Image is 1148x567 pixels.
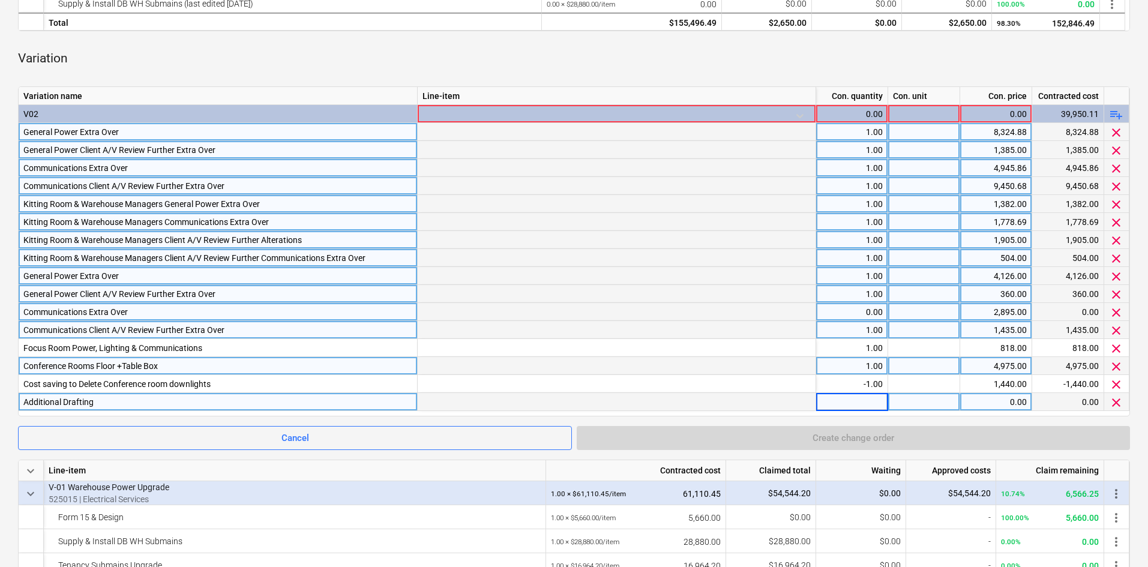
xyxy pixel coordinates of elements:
div: 818.00 [965,339,1027,357]
div: 1,385.00 [965,141,1027,159]
span: clear [1109,179,1123,194]
div: Contracted cost [1032,87,1104,105]
div: 0.00 [821,303,883,321]
span: $54,544.20 [768,488,811,498]
div: 4,126.00 [1032,267,1104,285]
div: Con. unit [888,87,960,105]
small: 1.00 × $5,660.00 / item [551,514,616,522]
div: 1,382.00 [965,195,1027,213]
div: Communications Extra Over [23,159,412,176]
div: 39,950.11 [1032,105,1104,123]
div: Contracted cost [546,460,726,481]
div: Kitting Room & Warehouse Managers Client A/V Review Further Alterations [23,231,412,248]
div: 9,450.68 [1032,177,1104,195]
div: 4,975.00 [1032,357,1104,375]
p: V-01 Warehouse Power Upgrade [49,481,541,493]
div: -1,440.00 [1032,375,1104,393]
span: clear [1109,215,1123,230]
div: Line-item [418,87,816,105]
span: clear [1109,305,1123,320]
div: 1.00 [821,231,883,249]
div: General Power Extra Over [23,123,412,140]
div: Additional Drafting [23,393,412,410]
span: clear [1109,287,1123,302]
div: 360.00 [1032,285,1104,303]
span: $0.00 [790,512,811,522]
div: Approved costs [906,460,996,481]
div: 1.00 [821,339,883,357]
div: 5,660.00 [551,505,721,530]
div: Claim remaining [996,460,1104,481]
div: 0.00 [965,105,1027,123]
span: clear [1109,341,1123,356]
div: 1.00 [821,249,883,267]
div: 504.00 [965,249,1027,267]
span: keyboard_arrow_down [23,487,38,501]
div: 818.00 [1032,339,1104,357]
span: more_vert [1109,487,1123,501]
div: 1.00 [821,177,883,195]
div: Form 15 & Design [49,505,541,529]
small: 1.00 × $61,110.45 / item [551,490,626,498]
div: 1,905.00 [1032,231,1104,249]
div: $0.00 [812,13,902,31]
div: 0.00 [1032,393,1104,411]
div: Communications Client A/V Review Further Extra Over [23,177,412,194]
span: $28,880.00 [769,536,811,546]
span: clear [1109,377,1123,392]
small: 10.74% [1001,490,1025,498]
span: clear [1109,233,1123,248]
div: 360.00 [965,285,1027,303]
div: Cancel [281,430,309,446]
div: 0.00 [1001,529,1099,554]
div: Communications Extra Over [23,303,412,320]
div: 1.00 [821,123,883,141]
div: - [906,505,996,529]
div: Focus Room Power, Lighting & Communications [23,339,412,356]
div: 1,435.00 [1032,321,1104,339]
div: $2,650.00 [902,13,992,31]
span: clear [1109,125,1123,140]
div: Con. quantity [816,87,888,105]
div: 1.00 [821,141,883,159]
div: 6,566.25 [1001,481,1099,506]
div: Line-item [44,460,546,481]
div: 28,880.00 [551,529,721,554]
div: Variation name [19,87,418,105]
div: Cost saving to Delete Conference room downlights [23,375,412,392]
div: Chat Widget [1088,509,1148,567]
div: 1.00 [821,213,883,231]
div: 1.00 [821,357,883,375]
span: clear [1109,359,1123,374]
div: Kitting Room & Warehouse Managers Communications Extra Over [23,213,412,230]
span: clear [1109,161,1123,176]
small: 98.30% [997,19,1021,28]
span: clear [1109,143,1123,158]
div: Communications Client A/V Review Further Extra Over [23,321,412,338]
span: clear [1109,197,1123,212]
small: 0.00% [1001,538,1021,546]
div: 4,126.00 [965,267,1027,285]
div: 4,945.86 [1032,159,1104,177]
div: 0.00 [965,393,1027,411]
div: 5,660.00 [1001,505,1099,530]
span: $0.00 [880,536,901,546]
span: $0.00 [880,512,901,522]
div: -1.00 [821,375,883,393]
p: 525015 | Electrical Services [49,493,541,505]
div: 4,945.86 [965,159,1027,177]
p: Variation [18,50,68,67]
div: 8,324.88 [1032,123,1104,141]
div: Con. price [960,87,1032,105]
small: 100.00% [1001,514,1029,522]
div: Total [44,13,542,31]
div: 1,440.00 [965,375,1027,393]
div: 1,382.00 [1032,195,1104,213]
small: 1.00 × $28,880.00 / item [551,538,619,546]
span: clear [1109,251,1123,266]
div: General Power Client A/V Review Further Extra Over [23,285,412,302]
div: General Power Client A/V Review Further Extra Over [23,141,412,158]
span: clear [1109,269,1123,284]
div: General Power Extra Over [23,267,412,284]
div: Supply & Install DB WH Submains [49,529,541,553]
